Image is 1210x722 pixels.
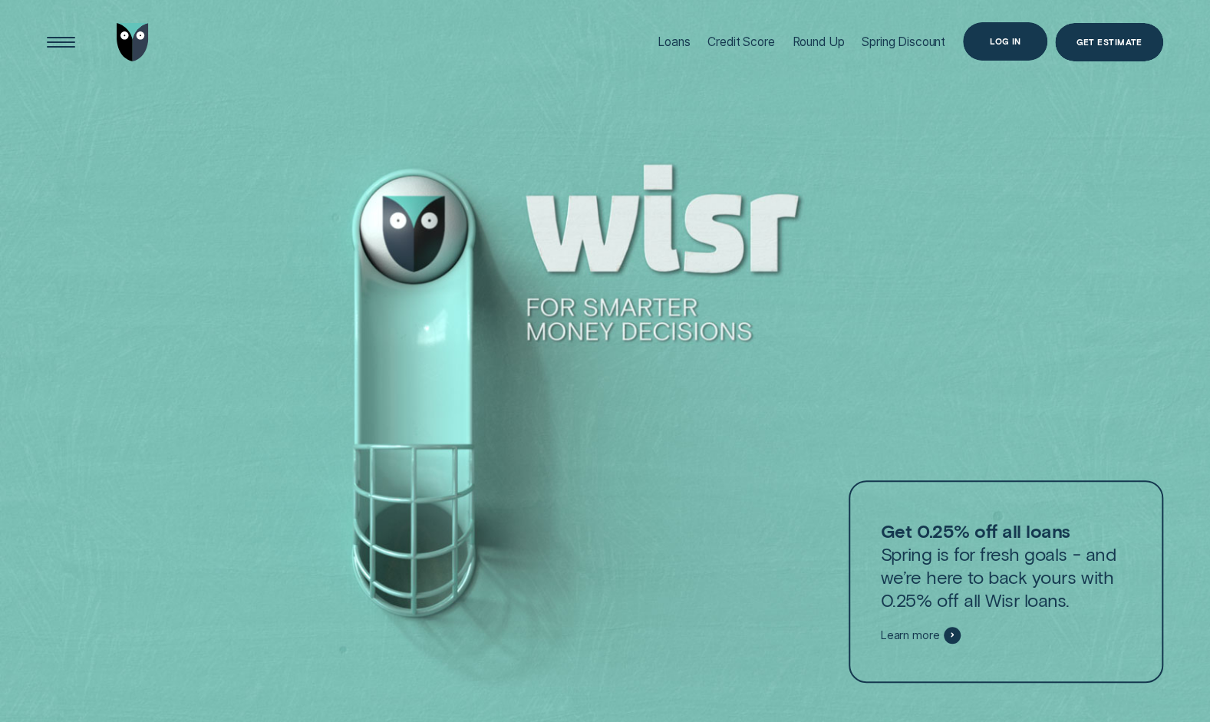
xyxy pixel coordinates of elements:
[849,480,1163,682] a: Get 0.25% off all loansSpring is for fresh goals - and we’re here to back yours with 0.25% off al...
[881,519,1132,612] p: Spring is for fresh goals - and we’re here to back yours with 0.25% off all Wisr loans.
[792,35,844,49] div: Round Up
[1055,23,1164,61] a: Get Estimate
[862,35,945,49] div: Spring Discount
[963,22,1048,61] button: Log in
[990,38,1021,45] div: Log in
[117,23,148,61] img: Wisr
[707,35,774,49] div: Credit Score
[881,628,940,642] span: Learn more
[41,23,80,61] button: Open Menu
[658,35,690,49] div: Loans
[881,519,1070,542] strong: Get 0.25% off all loans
